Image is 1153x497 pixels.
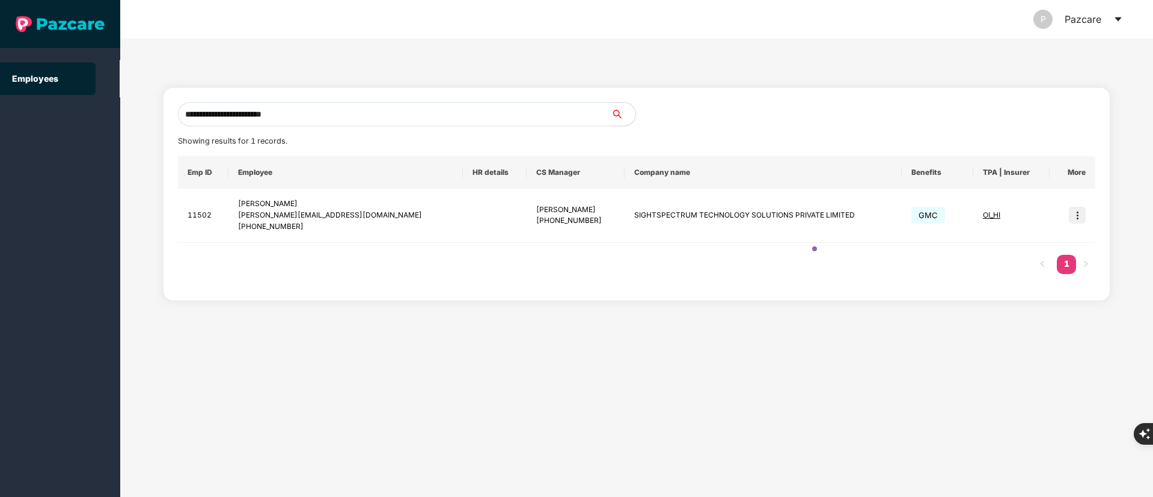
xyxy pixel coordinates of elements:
[625,156,902,189] th: Company name
[1033,255,1052,274] button: left
[536,204,615,216] div: [PERSON_NAME]
[178,136,287,145] span: Showing results for 1 records.
[238,198,453,210] div: [PERSON_NAME]
[983,210,1000,219] span: OI_HI
[228,156,463,189] th: Employee
[178,189,228,243] td: 11502
[973,156,1050,189] th: TPA | Insurer
[1039,260,1046,267] span: left
[1076,255,1095,274] li: Next Page
[463,156,527,189] th: HR details
[611,109,635,119] span: search
[1041,10,1046,29] span: P
[902,156,973,189] th: Benefits
[1082,260,1089,267] span: right
[911,207,945,224] span: GMC
[238,221,453,233] div: [PHONE_NUMBER]
[536,215,615,227] div: [PHONE_NUMBER]
[238,210,453,221] div: [PERSON_NAME][EMAIL_ADDRESS][DOMAIN_NAME]
[527,156,625,189] th: CS Manager
[1050,156,1095,189] th: More
[625,189,902,243] td: SIGHTSPECTRUM TECHNOLOGY SOLUTIONS PRIVATE LIMITED
[12,73,58,84] a: Employees
[1113,14,1123,24] span: caret-down
[1069,207,1086,224] img: icon
[1057,255,1076,274] li: 1
[178,156,228,189] th: Emp ID
[1057,255,1076,273] a: 1
[611,102,636,126] button: search
[1076,255,1095,274] button: right
[1033,255,1052,274] li: Previous Page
